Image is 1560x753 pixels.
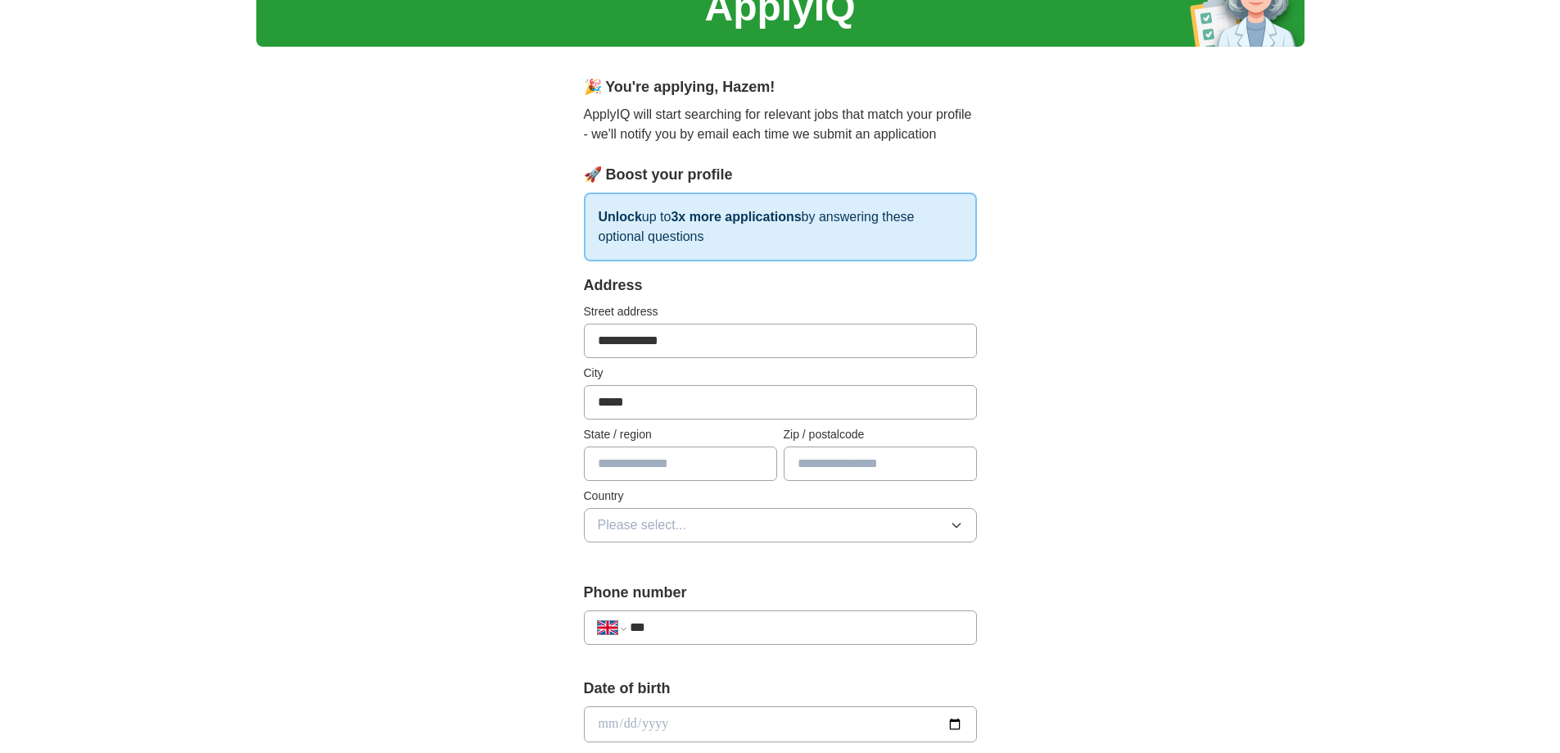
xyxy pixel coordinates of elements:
strong: 3x more applications [671,210,801,224]
label: State / region [584,426,777,443]
div: 🎉 You're applying , Hazem ! [584,76,977,98]
label: Phone number [584,582,977,604]
div: Address [584,274,977,297]
label: Country [584,488,977,505]
label: Street address [584,303,977,320]
span: Please select... [598,515,687,535]
button: Please select... [584,508,977,542]
div: 🚀 Boost your profile [584,164,977,186]
label: City [584,365,977,382]
strong: Unlock [599,210,642,224]
label: Zip / postalcode [784,426,977,443]
p: ApplyIQ will start searching for relevant jobs that match your profile - we'll notify you by emai... [584,105,977,144]
p: up to by answering these optional questions [584,193,977,261]
label: Date of birth [584,678,977,700]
